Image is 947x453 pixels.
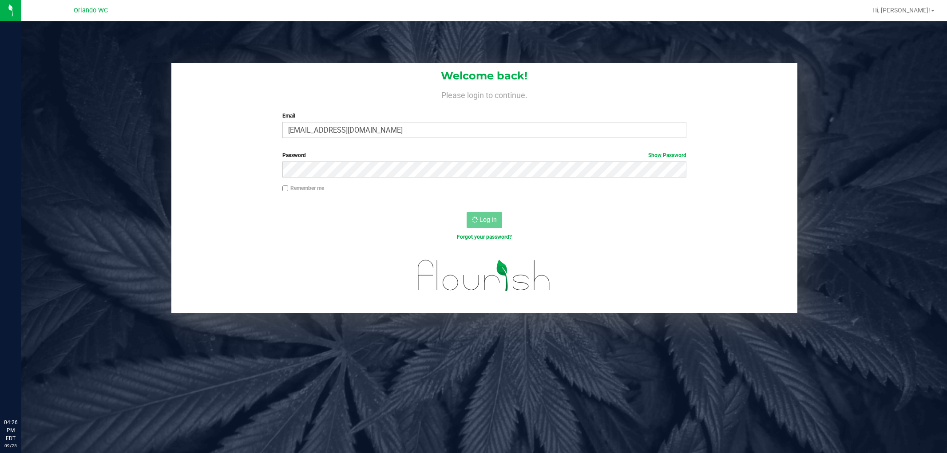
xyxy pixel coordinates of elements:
[467,212,502,228] button: Log In
[479,216,497,223] span: Log In
[282,185,289,192] input: Remember me
[171,70,797,82] h1: Welcome back!
[648,152,686,158] a: Show Password
[74,7,108,14] span: Orlando WC
[406,250,563,300] img: flourish_logo.svg
[4,442,17,449] p: 09/25
[282,112,686,120] label: Email
[457,234,512,240] a: Forgot your password?
[872,7,930,14] span: Hi, [PERSON_NAME]!
[4,418,17,442] p: 04:26 PM EDT
[282,152,306,158] span: Password
[171,89,797,99] h4: Please login to continue.
[282,184,324,192] label: Remember me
